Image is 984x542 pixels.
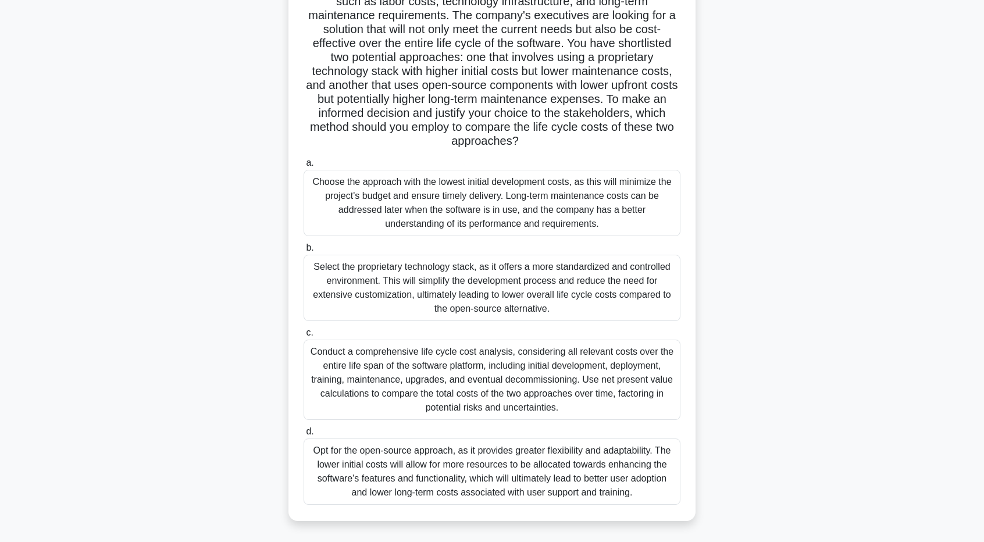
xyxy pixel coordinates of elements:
span: a. [306,158,313,167]
div: Select the proprietary technology stack, as it offers a more standardized and controlled environm... [304,255,680,321]
div: Conduct a comprehensive life cycle cost analysis, considering all relevant costs over the entire ... [304,340,680,420]
div: Opt for the open-source approach, as it provides greater flexibility and adaptability. The lower ... [304,438,680,505]
span: b. [306,243,313,252]
div: Choose the approach with the lowest initial development costs, as this will minimize the project'... [304,170,680,236]
span: c. [306,327,313,337]
span: d. [306,426,313,436]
